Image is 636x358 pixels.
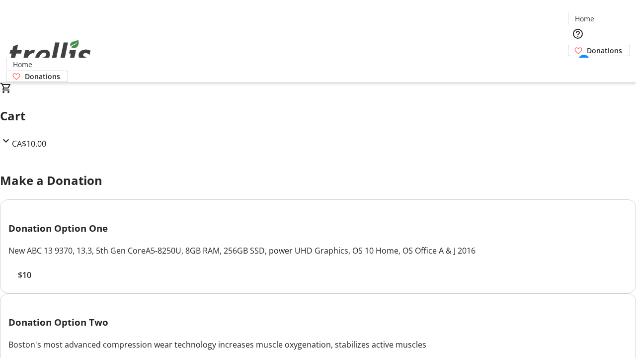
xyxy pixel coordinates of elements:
a: Donations [568,45,630,56]
span: $10 [18,269,31,281]
a: Donations [6,71,68,82]
h3: Donation Option One [8,221,628,235]
a: Home [6,59,38,70]
span: Donations [25,71,60,82]
img: Orient E2E Organization Bm2olJiWBX's Logo [6,29,94,79]
button: Cart [568,56,588,76]
span: CA$10.00 [12,138,46,149]
div: Boston's most advanced compression wear technology increases muscle oxygenation, stabilizes activ... [8,339,628,351]
span: Home [13,59,32,70]
a: Home [568,13,600,24]
span: Donations [587,45,622,56]
div: New ABC 13 9370, 13.3, 5th Gen CoreA5-8250U, 8GB RAM, 256GB SSD, power UHD Graphics, OS 10 Home, ... [8,245,628,257]
span: Home [575,13,594,24]
button: $10 [8,269,40,281]
button: Help [568,24,588,44]
h3: Donation Option Two [8,315,628,329]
